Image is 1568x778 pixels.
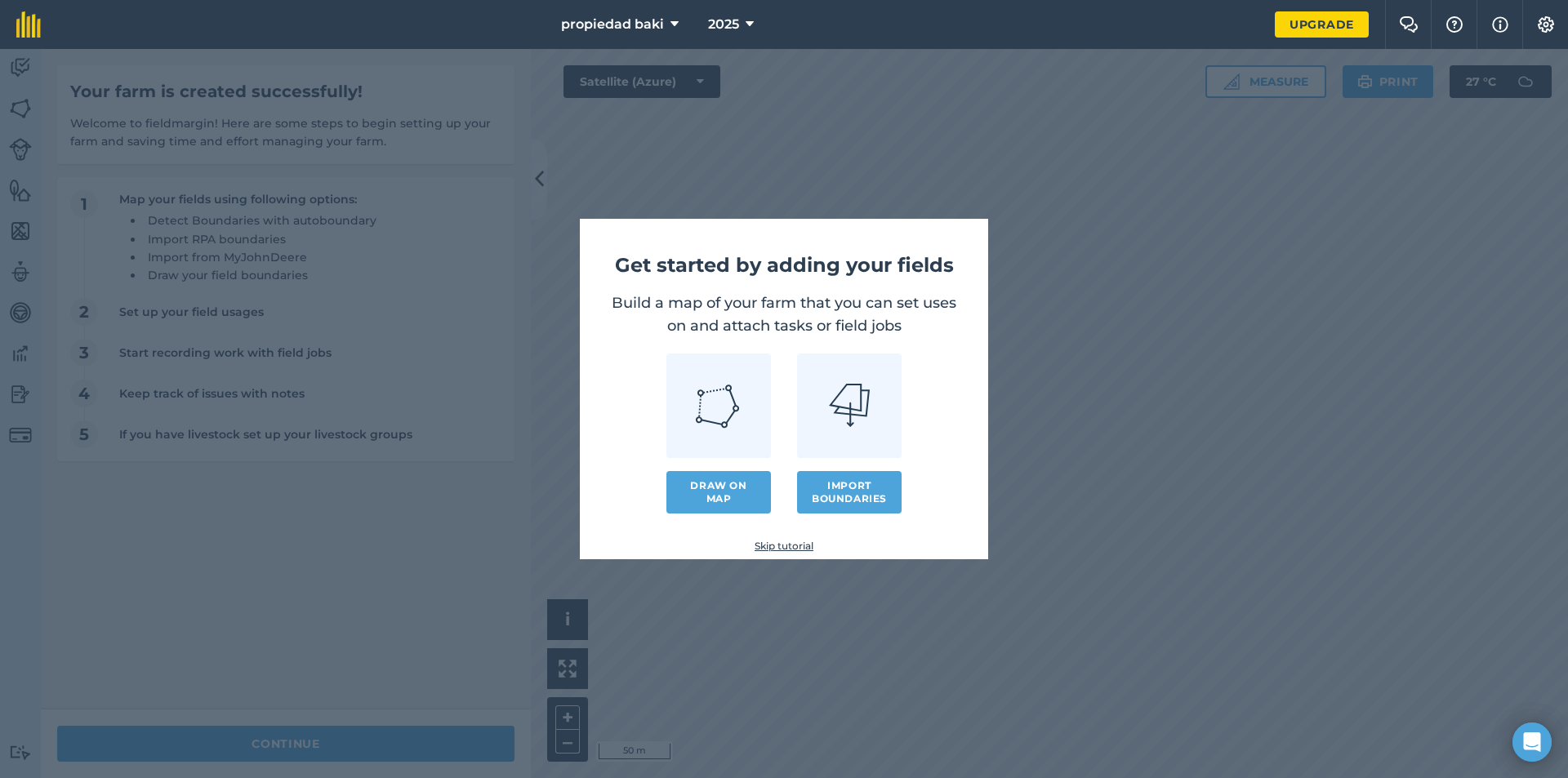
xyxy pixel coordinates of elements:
[606,291,962,337] p: Build a map of your farm that you can set uses on and attach tasks or field jobs
[1275,11,1369,38] a: Upgrade
[829,384,869,426] img: Import icon
[1536,16,1556,33] img: A cog icon
[606,252,962,278] h1: Get started by adding your fields
[708,15,739,34] span: 2025
[1445,16,1464,33] img: A question mark icon
[695,382,742,429] img: Draw icon
[666,471,771,513] a: Draw on map
[606,540,962,553] a: Skip tutorial
[1492,15,1508,34] img: svg+xml;base64,PHN2ZyB4bWxucz0iaHR0cDovL3d3dy53My5vcmcvMjAwMC9zdmciIHdpZHRoPSIxNyIgaGVpZ2h0PSIxNy...
[797,471,902,513] button: Import boundaries
[1512,722,1552,762] div: Open Intercom Messenger
[16,11,41,38] img: fieldmargin Logo
[561,15,664,34] span: propiedad baki
[1399,16,1419,33] img: Two speech bubbles overlapping with the left bubble in the forefront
